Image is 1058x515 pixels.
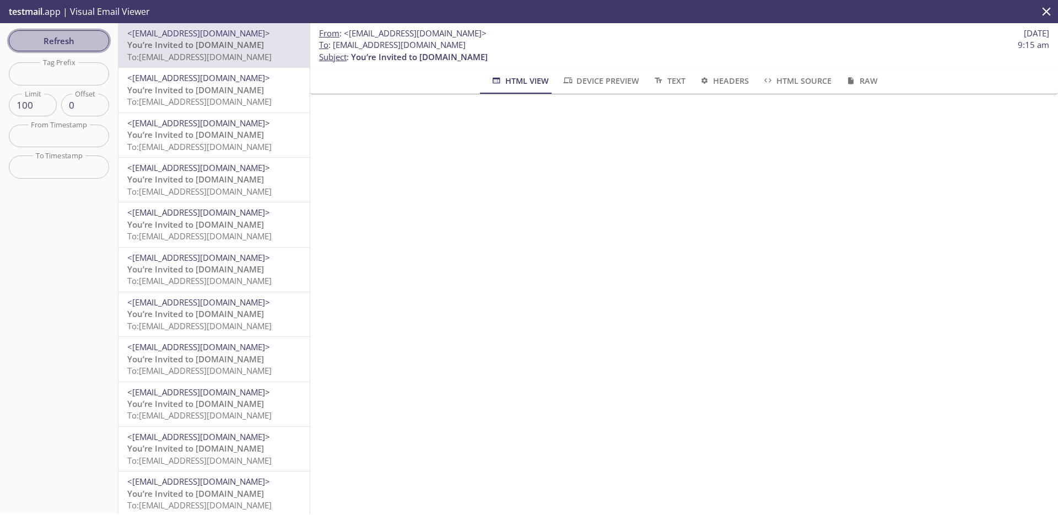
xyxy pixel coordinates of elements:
[127,341,270,352] span: <[EMAIL_ADDRESS][DOMAIN_NAME]>
[127,476,270,487] span: <[EMAIL_ADDRESS][DOMAIN_NAME]>
[127,264,264,275] span: You’re Invited to [DOMAIN_NAME]
[127,297,270,308] span: <[EMAIL_ADDRESS][DOMAIN_NAME]>
[127,72,270,83] span: <[EMAIL_ADDRESS][DOMAIN_NAME]>
[127,353,264,364] span: You’re Invited to [DOMAIN_NAME]
[18,34,100,48] span: Refresh
[127,308,264,319] span: You’re Invited to [DOMAIN_NAME]
[118,382,310,426] div: <[EMAIL_ADDRESS][DOMAIN_NAME]>You’re Invited to [DOMAIN_NAME]To:[EMAIL_ADDRESS][DOMAIN_NAME]
[118,427,310,471] div: <[EMAIL_ADDRESS][DOMAIN_NAME]>You’re Invited to [DOMAIN_NAME]To:[EMAIL_ADDRESS][DOMAIN_NAME]
[127,117,270,128] span: <[EMAIL_ADDRESS][DOMAIN_NAME]>
[127,252,270,263] span: <[EMAIL_ADDRESS][DOMAIN_NAME]>
[351,51,488,62] span: You’re Invited to [DOMAIN_NAME]
[127,500,272,511] span: To: [EMAIL_ADDRESS][DOMAIN_NAME]
[127,387,270,398] span: <[EMAIL_ADDRESS][DOMAIN_NAME]>
[1024,28,1049,39] span: [DATE]
[118,248,310,292] div: <[EMAIL_ADDRESS][DOMAIN_NAME]>You’re Invited to [DOMAIN_NAME]To:[EMAIL_ADDRESS][DOMAIN_NAME]
[127,186,272,197] span: To: [EMAIL_ADDRESS][DOMAIN_NAME]
[319,39,1049,63] p: :
[127,162,270,173] span: <[EMAIL_ADDRESS][DOMAIN_NAME]>
[118,68,310,112] div: <[EMAIL_ADDRESS][DOMAIN_NAME]>You’re Invited to [DOMAIN_NAME]To:[EMAIL_ADDRESS][DOMAIN_NAME]
[127,51,272,62] span: To: [EMAIL_ADDRESS][DOMAIN_NAME]
[319,28,339,39] span: From
[127,207,270,218] span: <[EMAIL_ADDRESS][DOMAIN_NAME]>
[652,74,685,88] span: Text
[319,51,347,62] span: Subject
[319,28,487,39] span: :
[127,219,264,230] span: You’re Invited to [DOMAIN_NAME]
[127,84,264,95] span: You’re Invited to [DOMAIN_NAME]
[118,292,310,336] div: <[EMAIL_ADDRESS][DOMAIN_NAME]>You’re Invited to [DOMAIN_NAME]To:[EMAIL_ADDRESS][DOMAIN_NAME]
[127,398,264,409] span: You’re Invited to [DOMAIN_NAME]
[127,96,272,107] span: To: [EMAIL_ADDRESS][DOMAIN_NAME]
[127,28,270,39] span: <[EMAIL_ADDRESS][DOMAIN_NAME]>
[762,74,832,88] span: HTML Source
[127,275,272,286] span: To: [EMAIL_ADDRESS][DOMAIN_NAME]
[319,39,328,50] span: To
[127,141,272,152] span: To: [EMAIL_ADDRESS][DOMAIN_NAME]
[118,113,310,157] div: <[EMAIL_ADDRESS][DOMAIN_NAME]>You’re Invited to [DOMAIN_NAME]To:[EMAIL_ADDRESS][DOMAIN_NAME]
[118,158,310,202] div: <[EMAIL_ADDRESS][DOMAIN_NAME]>You’re Invited to [DOMAIN_NAME]To:[EMAIL_ADDRESS][DOMAIN_NAME]
[127,455,272,466] span: To: [EMAIL_ADDRESS][DOMAIN_NAME]
[490,74,548,88] span: HTML View
[1018,39,1049,51] span: 9:15 am
[127,431,270,442] span: <[EMAIL_ADDRESS][DOMAIN_NAME]>
[127,230,272,242] span: To: [EMAIL_ADDRESS][DOMAIN_NAME]
[127,410,272,421] span: To: [EMAIL_ADDRESS][DOMAIN_NAME]
[118,23,310,67] div: <[EMAIL_ADDRESS][DOMAIN_NAME]>You’re Invited to [DOMAIN_NAME]To:[EMAIL_ADDRESS][DOMAIN_NAME]
[118,202,310,246] div: <[EMAIL_ADDRESS][DOMAIN_NAME]>You’re Invited to [DOMAIN_NAME]To:[EMAIL_ADDRESS][DOMAIN_NAME]
[699,74,749,88] span: Headers
[127,174,264,185] span: You’re Invited to [DOMAIN_NAME]
[127,365,272,376] span: To: [EMAIL_ADDRESS][DOMAIN_NAME]
[344,28,487,39] span: <[EMAIL_ADDRESS][DOMAIN_NAME]>
[127,129,264,140] span: You’re Invited to [DOMAIN_NAME]
[127,320,272,331] span: To: [EMAIL_ADDRESS][DOMAIN_NAME]
[845,74,877,88] span: Raw
[127,39,264,50] span: You’re Invited to [DOMAIN_NAME]
[118,337,310,381] div: <[EMAIL_ADDRESS][DOMAIN_NAME]>You’re Invited to [DOMAIN_NAME]To:[EMAIL_ADDRESS][DOMAIN_NAME]
[562,74,639,88] span: Device Preview
[9,6,42,18] span: testmail
[127,443,264,454] span: You’re Invited to [DOMAIN_NAME]
[319,39,466,51] span: : [EMAIL_ADDRESS][DOMAIN_NAME]
[127,488,264,499] span: You’re Invited to [DOMAIN_NAME]
[9,30,109,51] button: Refresh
